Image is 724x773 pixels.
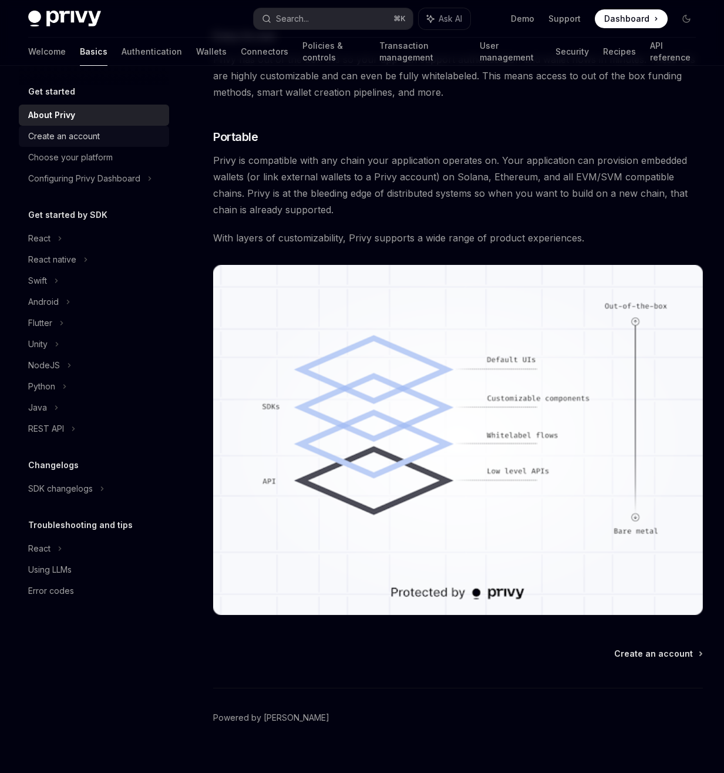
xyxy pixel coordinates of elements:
a: Policies & controls [302,38,365,66]
div: About Privy [28,108,75,122]
div: Flutter [28,316,52,330]
a: Basics [80,38,107,66]
div: React [28,231,50,246]
a: Dashboard [595,9,668,28]
div: Unity [28,337,48,351]
a: Choose your platform [19,147,169,168]
span: Dashboard [604,13,649,25]
a: Support [548,13,581,25]
a: Powered by [PERSON_NAME] [213,712,329,724]
a: Transaction management [379,38,466,66]
a: Wallets [196,38,227,66]
span: With layers of customizability, Privy supports a wide range of product experiences. [213,230,703,246]
h5: Get started by SDK [28,208,107,222]
span: Privy has out of the box UIs so your app can support authentication and wallet flows in minutes. ... [213,51,703,100]
a: Using LLMs [19,559,169,580]
div: Using LLMs [28,563,72,577]
span: Create an account [614,648,693,660]
button: Toggle dark mode [677,9,696,28]
a: Authentication [122,38,182,66]
div: Python [28,379,55,394]
div: Android [28,295,59,309]
div: NodeJS [28,358,60,372]
a: About Privy [19,105,169,126]
span: Privy is compatible with any chain your application operates on. Your application can provision e... [213,152,703,218]
div: Java [28,401,47,415]
div: Configuring Privy Dashboard [28,172,140,186]
h5: Get started [28,85,75,99]
span: Portable [213,129,258,145]
div: Choose your platform [28,150,113,164]
img: images/Customization.png [213,265,703,615]
div: Swift [28,274,47,288]
a: Demo [511,13,534,25]
button: Search...⌘K [254,8,412,29]
a: API reference [650,38,696,66]
a: Create an account [614,648,702,660]
div: SDK changelogs [28,482,93,496]
div: React native [28,253,76,267]
div: Error codes [28,584,74,598]
div: Create an account [28,129,100,143]
div: React [28,542,50,556]
div: REST API [28,422,64,436]
a: User management [480,38,541,66]
span: ⌘ K [393,14,406,23]
a: Connectors [241,38,288,66]
img: dark logo [28,11,101,27]
a: Welcome [28,38,66,66]
span: Ask AI [439,13,462,25]
div: Search... [276,12,309,26]
a: Recipes [603,38,636,66]
h5: Troubleshooting and tips [28,518,133,532]
button: Ask AI [419,8,470,29]
a: Error codes [19,580,169,601]
a: Create an account [19,126,169,147]
h5: Changelogs [28,458,79,472]
a: Security [555,38,589,66]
